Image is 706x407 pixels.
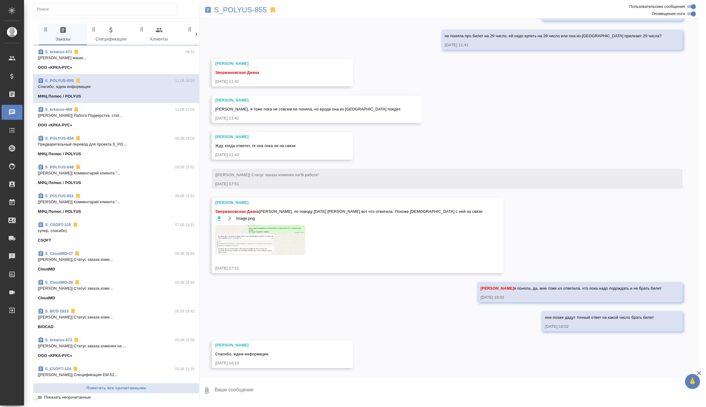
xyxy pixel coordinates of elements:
p: Спасибо, ждем информации [38,84,195,90]
p: 06.08 18:43 [175,251,195,257]
p: ООО «КРКА-РУС» [38,353,72,359]
a: S_CSOFT-125 [45,222,71,227]
a: S_CSOFT-124 [45,366,71,371]
button: Открыть на драйве [226,215,233,222]
button: Пометить все прочитанными [33,383,199,393]
p: МФЦ Полюс / POLYUS [38,151,81,157]
span: 🙏 [687,375,698,388]
p: Предварительный перевод для проекта S_PO... [38,141,195,147]
div: [DATE] 11:42 [215,79,332,85]
div: [PERSON_NAME] [215,97,401,103]
span: они позже дадут точный ответ на какой число брать билет [545,315,654,320]
svg: Зажми и перетащи, чтобы поменять порядок вкладок [139,26,145,32]
p: [[PERSON_NAME]] Работа Подверстка. стат... [38,113,195,119]
svg: Отписаться [73,107,79,113]
svg: Отписаться [75,135,81,141]
p: CSOFT [38,381,51,387]
p: [[PERSON_NAME]] Комментарий клиента "... [38,170,195,176]
p: 08:51 [185,49,195,55]
div: [PERSON_NAME] [215,134,332,140]
p: CloudMD [38,266,55,272]
svg: Отписаться [75,78,81,84]
span: Звержановская Диана [215,70,259,75]
p: [[PERSON_NAME]] Статус заказа изме... [38,257,195,263]
span: Заказы [43,26,83,43]
div: S_krkarus-47205.08 15:56[[PERSON_NAME]] Статус заказа изменен на ...ООО «КРКА-РУС» [33,333,199,362]
div: S_BCD-162306.08 18:42[[PERSON_NAME]] Статус заказа изме...BIOCAD [33,305,199,333]
div: S_POLYUS-85511.08 18:10Спасибо, ждем информацииМФЦ Полюс / POLYUS [33,74,199,103]
p: 08.08 15:51 [175,164,195,170]
svg: Отписаться [72,222,78,228]
svg: Отписаться [74,279,80,285]
p: BIOCAD [38,324,53,330]
span: Оповещения-логи [652,11,685,17]
svg: Зажми и перетащи, чтобы поменять порядок вкладок [91,26,97,32]
span: "В работе" [300,173,319,177]
a: S_POLYUS-855 [214,7,267,13]
p: 08.08 15:51 [175,193,195,199]
div: [DATE] 17:51 [215,265,482,271]
p: МФЦ Полюс / POLYUS [38,180,81,186]
p: 05.08 15:56 [175,337,195,343]
span: Спасибо, ждем информации [215,352,268,356]
span: Показать непрочитанные [44,394,91,400]
p: [[PERSON_NAME]] Статус заказа изменен на ... [38,343,195,349]
input: Поиск [37,5,177,14]
p: 08.08 18:06 [175,135,195,141]
span: image.png [236,216,255,222]
p: 06.08 18:43 [175,279,195,285]
svg: Отписаться [70,308,76,314]
div: S_POLYUS-85408.08 18:06Предварительный перевод для проекта S_PO...МФЦ Полюс / POLYUS [33,132,199,161]
img: image.png [215,225,305,255]
div: [DATE] 18:10 [215,360,332,366]
div: [DATE] 11:42 [215,152,332,158]
div: S_krkarus-47108:51[[PERSON_NAME] маши...ООО «КРКА-РУС» [33,45,199,74]
p: 07.08 14:11 [175,222,195,228]
div: [PERSON_NAME] [215,342,332,348]
span: Жду, когда ответит, тк она пока не на связи [215,143,296,148]
svg: Зажми и перетащи, чтобы поменять порядок вкладок [43,26,49,32]
a: S_BCD-1623 [45,309,69,313]
div: [DATE] 11:41 [445,42,662,48]
svg: Отписаться [75,193,81,199]
div: [DATE] 17:51 [215,181,662,187]
span: не поняла про билет на 29 число, ей надо купить на 29 число или она из [GEOGRAPHIC_DATA] прилеает... [445,34,662,38]
span: [PERSON_NAME], я тоже пока не совсем ее поняла, но вроде она из [GEOGRAPHIC_DATA] поедет. [215,107,401,111]
svg: Отписаться [75,164,81,170]
div: [DATE] 18:02 [481,294,662,300]
a: S_krkarus-472 [45,338,72,342]
p: ООО «КРКА-РУС» [38,65,72,71]
svg: Отписаться [74,251,80,257]
a: S_CloudMD-27 [45,251,73,256]
a: S_POLYUS-848 [45,165,74,169]
span: [PERSON_NAME], по поводу [DATE] [PERSON_NAME] вот что ответила. Похоже [DEMOGRAPHIC_DATA] с ней н... [215,209,482,215]
p: МФЦ Полюс / POLYUS [38,209,81,215]
div: S_POLYUS-84808.08 15:51[[PERSON_NAME]] Комментарий клиента "...МФЦ Полюс / POLYUS [33,161,199,189]
div: S_CSOFT-12507.08 14:11супер, спасибо)CSOFT [33,218,199,247]
span: Входящие [187,26,228,43]
p: [[PERSON_NAME]] Статус заказа изме... [38,314,195,320]
a: S_POLYUS-854 [45,136,74,140]
p: CSOFT [38,237,51,243]
svg: Отписаться [73,49,79,55]
p: 06.08 18:42 [175,308,195,314]
p: CloudMD [38,295,55,301]
span: [PERSON_NAME] [481,286,514,291]
p: [[PERSON_NAME] маши... [38,55,195,61]
p: [[PERSON_NAME]] Статус заказа изме... [38,285,195,291]
p: [[PERSON_NAME]] Комментарий клиента "... [38,199,195,205]
div: [PERSON_NAME] [215,61,332,67]
span: я поняла, да, мне тоже кл ответила, что пока надо подождать и не брать билет [481,286,662,291]
p: ООО «КРКА-РУС» [38,122,72,128]
a: S_krkarus-471 [45,50,72,54]
span: Спецификации [91,26,131,43]
div: S_POLYUS-85108.08 15:51[[PERSON_NAME]] Комментарий клиента "...МФЦ Полюс / POLYUS [33,189,199,218]
span: Клиенты [139,26,180,43]
p: супер, спасибо) [38,228,195,234]
button: 🙏 [685,374,700,389]
p: 11.08 17:15 [175,107,195,113]
svg: Отписаться [73,337,79,343]
p: МФЦ Полюс / POLYUS [38,93,81,99]
a: S_POLYUS-855 [45,78,74,83]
